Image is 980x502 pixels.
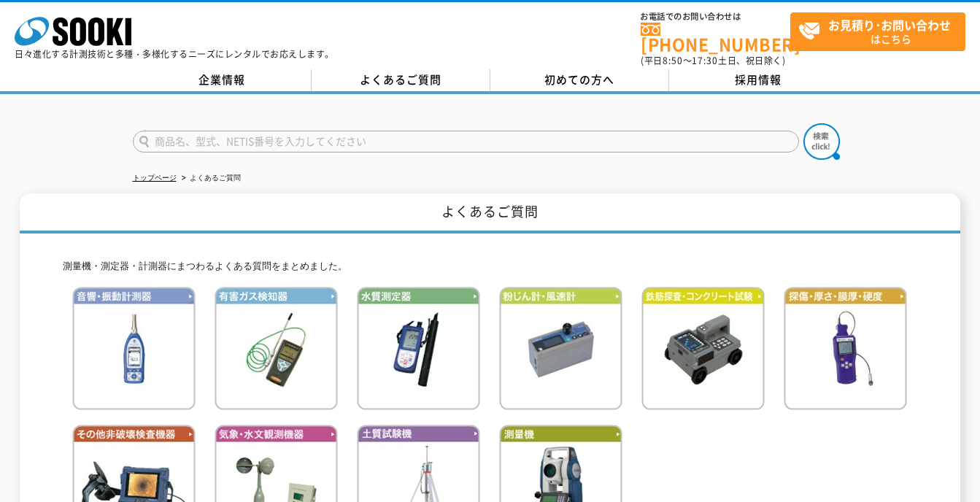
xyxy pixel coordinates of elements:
[828,16,951,34] strong: お見積り･お問い合わせ
[20,193,960,233] h1: よくあるご質問
[312,69,490,91] a: よくあるご質問
[784,287,907,410] img: 探傷・厚さ・膜厚・硬度
[72,287,196,410] img: 音響・振動計測器
[15,50,334,58] p: 日々進化する計測技術と多種・多様化するニーズにレンタルでお応えします。
[490,69,669,91] a: 初めての方へ
[663,54,683,67] span: 8:50
[692,54,718,67] span: 17:30
[641,23,790,53] a: [PHONE_NUMBER]
[133,69,312,91] a: 企業情報
[133,174,177,182] a: トップページ
[641,287,765,410] img: 鉄筋検査・コンクリート試験
[133,131,799,152] input: 商品名、型式、NETIS番号を入力してください
[499,287,622,410] img: 粉じん計・風速計
[803,123,840,160] img: btn_search.png
[798,13,965,50] span: はこちら
[63,259,917,274] p: 測量機・測定器・計測器にまつわるよくある質問をまとめました。
[790,12,965,51] a: お見積り･お問い合わせはこちら
[215,287,338,410] img: 有害ガス検知器
[641,54,785,67] span: (平日 ～ 土日、祝日除く)
[357,287,480,410] img: 水質測定器
[544,72,614,88] span: 初めての方へ
[669,69,848,91] a: 採用情報
[641,12,790,21] span: お電話でのお問い合わせは
[179,171,241,186] li: よくあるご質問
